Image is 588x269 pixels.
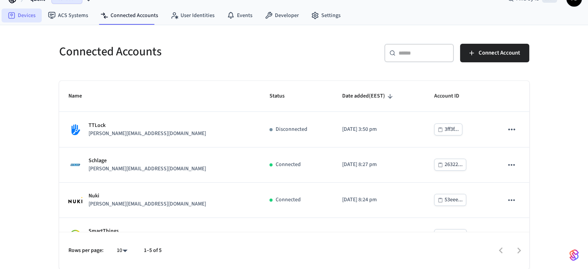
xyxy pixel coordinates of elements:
button: 1bdc9... [434,229,467,241]
p: [PERSON_NAME][EMAIL_ADDRESS][DOMAIN_NAME] [89,165,206,173]
a: Connected Accounts [94,9,164,22]
p: [DATE] 8:27 pm [342,161,416,169]
span: Connect Account [479,48,520,58]
p: Connected [276,161,301,169]
button: 53eee... [434,194,466,206]
a: Developer [259,9,305,22]
p: 1–5 of 5 [144,247,162,255]
button: 26322... [434,159,466,171]
p: Nuki [89,192,206,200]
div: 10 [113,245,131,256]
p: [DATE] 3:50 pm [342,125,416,134]
h5: Connected Accounts [59,44,290,60]
a: ACS Systems [42,9,94,22]
img: Smartthings Logo, Square [68,228,82,242]
span: Account ID [434,90,469,102]
p: Disconnected [276,125,307,134]
p: Connected [276,196,301,204]
p: Disconnected [276,231,307,239]
p: Schlage [89,157,206,165]
a: Events [221,9,259,22]
div: 1bdc9... [445,231,463,240]
img: Nuki Logo, Square [68,197,82,203]
p: Rows per page: [68,247,104,255]
img: SeamLogoGradient.69752ec5.svg [569,249,579,261]
p: [DATE] 4:37 pm [342,231,416,239]
div: 26322... [445,160,463,170]
a: Settings [305,9,347,22]
p: SmartThings [89,227,206,235]
span: Status [269,90,295,102]
p: TTLock [89,122,206,130]
a: User Identities [164,9,221,22]
p: [PERSON_NAME][EMAIL_ADDRESS][DOMAIN_NAME] [89,130,206,138]
div: 53eee... [445,195,463,205]
button: Connect Account [460,44,529,62]
button: 3ff3f... [434,123,462,135]
p: [DATE] 8:24 pm [342,196,416,204]
span: Name [68,90,92,102]
div: 3ff3f... [445,125,459,134]
img: TTLock Logo, Square [68,123,82,137]
img: Schlage Logo, Square [68,158,82,172]
span: Date added(EEST) [342,90,395,102]
a: Devices [2,9,42,22]
p: [PERSON_NAME][EMAIL_ADDRESS][DOMAIN_NAME] [89,200,206,208]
